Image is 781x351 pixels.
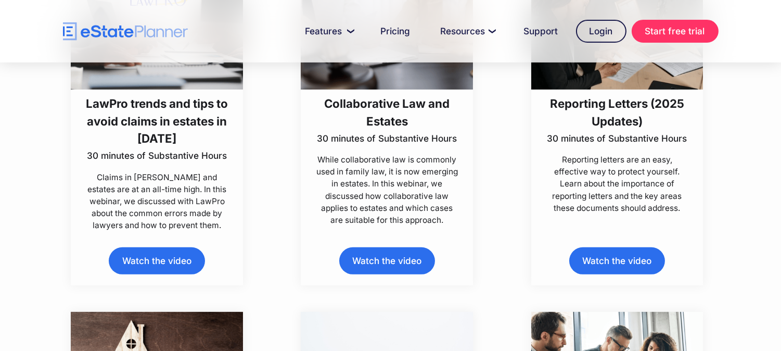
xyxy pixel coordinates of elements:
[293,21,363,42] a: Features
[545,132,689,145] p: 30 minutes of Substantive Hours
[339,247,435,274] a: Watch the video
[85,95,229,147] h3: LawPro trends and tips to avoid claims in estates in [DATE]
[545,95,689,130] h3: Reporting Letters (2025 Updates)
[315,154,459,226] p: While collaborative law is commonly used in family law, it is now emerging in estates. In this we...
[576,20,626,43] a: Login
[63,22,188,41] a: home
[368,21,423,42] a: Pricing
[428,21,506,42] a: Resources
[632,20,719,43] a: Start free trial
[511,21,571,42] a: Support
[315,95,459,130] h3: Collaborative Law and Estates
[109,247,204,274] a: Watch the video
[315,132,459,145] p: 30 minutes of Substantive Hours
[85,149,229,162] p: 30 minutes of Substantive Hours
[569,247,665,274] a: Watch the video
[85,171,229,232] p: Claims in [PERSON_NAME] and estates are at an all-time high. In this webinar, we discussed with L...
[545,154,689,214] p: Reporting letters are an easy, effective way to protect yourself. Learn about the importance of r...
